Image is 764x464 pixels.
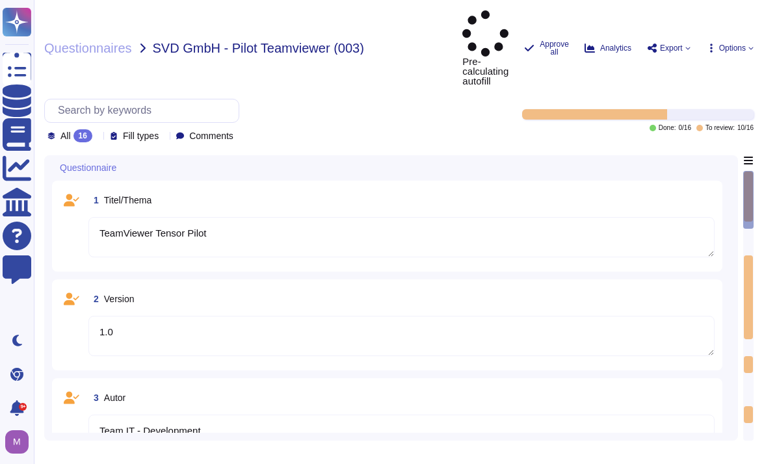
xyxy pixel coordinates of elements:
div: 16 [73,129,92,142]
span: Done: [659,125,676,131]
span: Pre-calculating autofill [462,10,508,86]
span: Options [719,44,746,52]
img: user [5,430,29,454]
span: 0 / 16 [678,125,691,131]
span: Version [104,294,135,304]
button: Approve all [524,40,569,56]
span: Comments [189,131,233,140]
textarea: TeamViewer Tensor Pilot [88,217,715,257]
span: 10 / 16 [737,125,754,131]
span: All [60,131,71,140]
span: Approve all [540,40,569,56]
textarea: Team IT - Development [88,415,715,455]
span: 3 [88,393,99,402]
span: 2 [88,294,99,303]
span: Questionnaire [60,163,116,172]
span: Titel/Thema [104,195,151,205]
span: Analytics [600,44,631,52]
div: 9+ [19,403,27,411]
input: Search by keywords [51,99,239,122]
span: Export [660,44,683,52]
span: Fill types [123,131,159,140]
span: 1 [88,196,99,205]
textarea: 1.0 [88,316,715,356]
span: SVD GmbH - Pilot Teamviewer (003) [153,42,364,55]
span: Autor [104,393,125,403]
span: To review: [705,125,735,131]
button: Analytics [585,43,631,53]
button: user [3,428,38,456]
span: Questionnaires [44,42,132,55]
